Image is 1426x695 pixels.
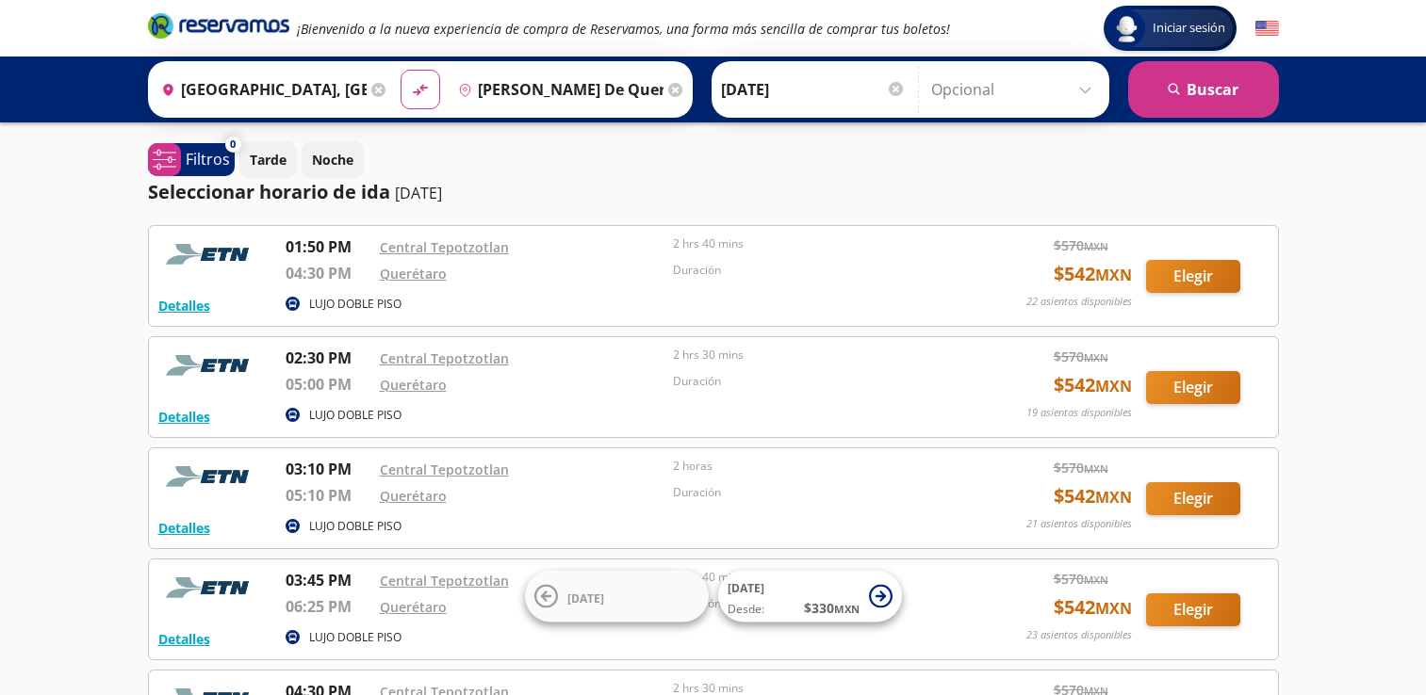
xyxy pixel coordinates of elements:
[230,137,236,153] span: 0
[148,178,390,206] p: Seleccionar horario de ida
[286,235,370,258] p: 01:50 PM
[1054,371,1132,399] span: $ 542
[158,458,262,495] img: RESERVAMOS
[380,487,447,505] a: Querétaro
[673,569,958,586] p: 2 hrs 40 mins
[1095,487,1132,508] small: MXN
[1145,19,1233,38] span: Iniciar sesión
[297,20,950,38] em: ¡Bienvenido a la nueva experiencia de compra de Reservamos, una forma más sencilla de comprar tus...
[158,347,262,384] img: RESERVAMOS
[312,150,353,170] p: Noche
[309,296,402,313] p: LUJO DOBLE PISO
[673,347,958,364] p: 2 hrs 30 mins
[1095,265,1132,285] small: MXN
[1054,593,1132,622] span: $ 542
[380,265,447,283] a: Querétaro
[1054,482,1132,510] span: $ 542
[186,148,230,170] p: Filtros
[673,235,958,252] p: 2 hrs 40 mins
[673,458,958,475] p: 2 horas
[286,484,370,507] p: 05:10 PM
[1128,61,1279,118] button: Buscar
[1054,458,1108,477] span: $ 570
[286,347,370,369] p: 02:30 PM
[380,572,509,590] a: Central Tepotzotlan
[1054,347,1108,366] span: $ 570
[1026,294,1132,310] p: 22 asientos disponibles
[380,598,447,616] a: Querétaro
[525,571,709,622] button: [DATE]
[834,602,860,616] small: MXN
[1084,461,1108,476] small: MXN
[1146,260,1240,293] button: Elegir
[721,66,906,113] input: Elegir Fecha
[673,484,958,501] p: Duración
[451,66,664,113] input: Buscar Destino
[395,182,442,204] p: [DATE]
[1146,371,1240,404] button: Elegir
[1026,405,1132,421] p: 19 asientos disponibles
[148,11,289,40] i: Brand Logo
[1084,239,1108,253] small: MXN
[1255,17,1279,40] button: English
[250,150,287,170] p: Tarde
[286,373,370,396] p: 05:00 PM
[1054,260,1132,288] span: $ 542
[158,235,262,273] img: RESERVAMOS
[158,518,210,538] button: Detalles
[1084,573,1108,587] small: MXN
[673,373,958,390] p: Duración
[158,407,210,427] button: Detalles
[309,407,402,424] p: LUJO DOBLE PISO
[380,238,509,256] a: Central Tepotzotlan
[309,629,402,646] p: LUJO DOBLE PISO
[1095,598,1132,619] small: MXN
[286,595,370,618] p: 06:25 PM
[567,590,604,606] span: [DATE]
[286,458,370,480] p: 03:10 PM
[1146,482,1240,515] button: Elegir
[718,571,902,622] button: [DATE]Desde:$330MXN
[1095,376,1132,396] small: MXN
[728,601,764,618] span: Desde:
[804,598,860,618] span: $ 330
[728,580,764,596] span: [DATE]
[158,569,262,606] img: RESERVAMOS
[380,376,447,394] a: Querétaro
[1026,516,1132,532] p: 21 asientos disponibles
[931,66,1100,113] input: Opcional
[148,11,289,45] a: Brand Logo
[158,629,210,649] button: Detalles
[239,141,297,178] button: Tarde
[1054,569,1108,589] span: $ 570
[154,66,367,113] input: Buscar Origen
[1084,350,1108,364] small: MXN
[1146,593,1240,626] button: Elegir
[286,569,370,591] p: 03:45 PM
[380,349,509,367] a: Central Tepotzotlan
[302,141,364,178] button: Noche
[148,143,235,176] button: 0Filtros
[158,296,210,315] button: Detalles
[1054,235,1108,255] span: $ 570
[309,518,402,535] p: LUJO DOBLE PISO
[673,262,958,279] p: Duración
[1026,627,1132,643] p: 23 asientos disponibles
[380,461,509,478] a: Central Tepotzotlan
[286,262,370,284] p: 04:30 PM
